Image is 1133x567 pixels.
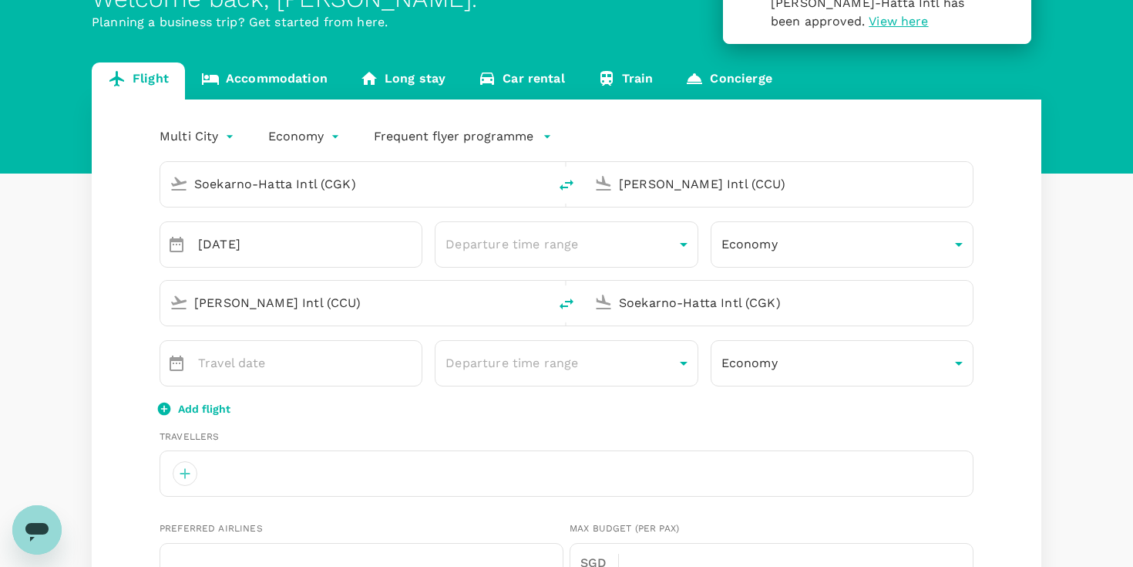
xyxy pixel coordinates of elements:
[268,124,343,149] div: Economy
[435,224,698,264] div: Departure time range
[537,182,540,185] button: Open
[374,127,552,146] button: Frequent flyer programme
[711,225,973,264] div: Economy
[12,505,62,555] iframe: Button to launch messaging window
[619,291,940,315] input: Going to
[435,343,698,383] div: Departure time range
[374,127,533,146] p: Frequent flyer programme
[160,401,230,417] button: Add flight
[160,124,237,149] div: Multi City
[160,521,563,537] div: Preferred Airlines
[445,235,673,254] p: Departure time range
[161,229,192,260] button: Choose date, selected date is Sep 19, 2025
[570,521,973,537] div: Max Budget (per pax)
[160,430,973,445] div: Travellers
[161,348,192,379] button: Choose date
[581,62,670,100] a: Train
[198,340,422,386] input: Travel date
[194,172,516,196] input: Depart from
[548,167,585,204] button: delete
[711,344,973,383] div: Economy
[962,182,965,185] button: Open
[869,14,928,29] span: View here
[194,291,516,315] input: Depart from
[548,285,585,322] button: delete
[198,221,422,268] input: Travel date
[669,62,788,100] a: Concierge
[92,13,1041,32] p: Planning a business trip? Get started from here.
[962,301,965,304] button: Open
[178,401,230,417] p: Add flight
[445,354,673,373] p: Departure time range
[344,62,462,100] a: Long stay
[185,62,344,100] a: Accommodation
[462,62,581,100] a: Car rental
[619,172,940,196] input: Going to
[537,301,540,304] button: Open
[92,62,185,100] a: Flight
